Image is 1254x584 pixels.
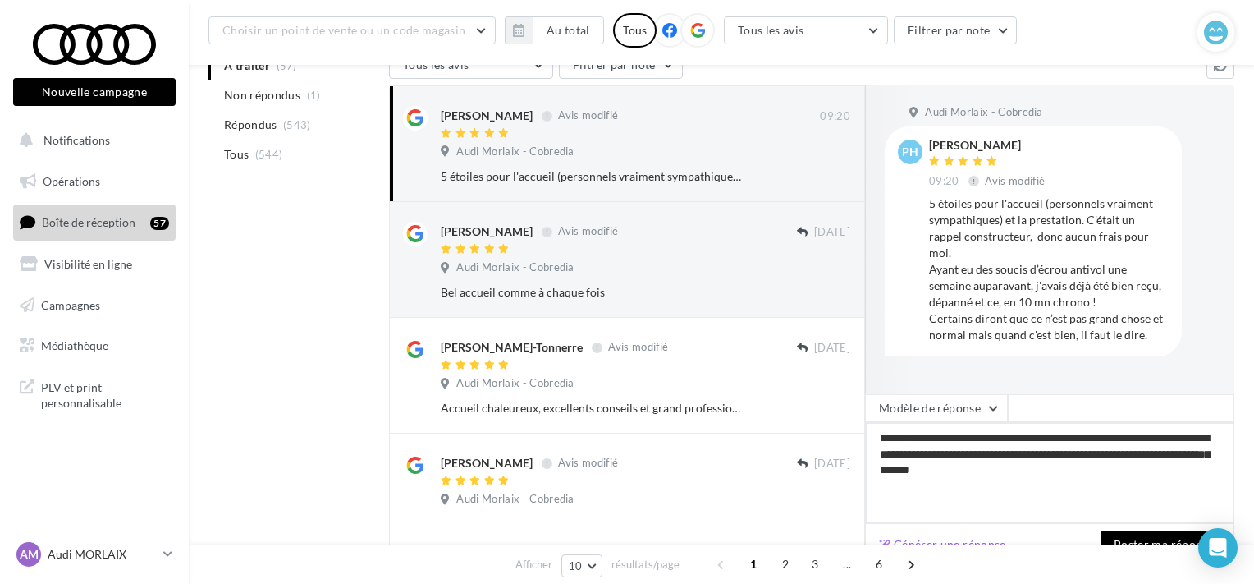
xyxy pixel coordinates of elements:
button: Au total [533,16,604,44]
span: 09:20 [929,174,959,189]
button: Nouvelle campagne [13,78,176,106]
a: Campagnes [10,288,179,323]
button: 10 [561,554,603,577]
span: Tous les avis [738,23,804,37]
button: Tous les avis [389,51,553,79]
span: (1) [307,89,321,102]
span: Tous [224,146,249,163]
span: [DATE] [814,225,850,240]
span: [DATE] [814,341,850,356]
div: Open Intercom Messenger [1198,528,1238,568]
div: [PERSON_NAME]-Tonnerre [441,339,583,356]
button: Modèle de réponse [865,394,1008,422]
div: [PERSON_NAME] [441,455,533,471]
span: Choisir un point de vente ou un code magasin [222,23,465,37]
button: Générer une réponse [872,535,1013,554]
span: 6 [866,551,892,577]
span: 2 [772,551,799,577]
span: résultats/page [611,557,680,573]
div: 57 [150,217,169,230]
span: Médiathèque [41,338,108,352]
a: Boîte de réception57 [10,205,179,240]
span: Audi Morlaix - Cobredia [456,376,574,391]
span: 1 [740,551,767,577]
span: Campagnes [41,297,100,311]
span: [DATE] [814,457,850,471]
button: Poster ma réponse [1101,531,1227,559]
span: Audi Morlaix - Cobredia [456,145,574,159]
a: PLV et print personnalisable [10,370,179,418]
div: 5 étoiles pour l'accueil (personnels vraiment sympathiques) et la prestation. C’était un rappel c... [441,168,744,185]
div: 5 étoiles pour l'accueil (personnels vraiment sympathiques) et la prestation. C’était un rappel c... [929,195,1169,343]
span: Avis modifié [558,109,618,122]
button: Au total [505,16,604,44]
span: ... [834,551,860,577]
div: Bel accueil comme à chaque fois [441,284,744,301]
span: Visibilité en ligne [44,257,132,271]
p: Audi MORLAIX [48,546,157,563]
span: Audi Morlaix - Cobredia [925,105,1042,120]
button: Notifications [10,123,172,158]
span: Afficher [515,557,552,573]
span: (544) [255,148,283,161]
span: 3 [802,551,828,577]
span: Boîte de réception [42,215,135,229]
a: Opérations [10,164,179,199]
div: [PERSON_NAME] [929,140,1048,151]
button: Filtrer par note [559,51,683,79]
span: Notifications [43,133,110,147]
div: [PERSON_NAME] [441,223,533,240]
button: Choisir un point de vente ou un code magasin [208,16,496,44]
span: Audi Morlaix - Cobredia [456,492,574,507]
span: Audi Morlaix - Cobredia [456,260,574,275]
span: Non répondus [224,87,300,103]
span: Avis modifié [985,174,1045,187]
a: Médiathèque [10,329,179,363]
span: PH [902,144,918,160]
span: Répondus [224,117,277,133]
span: Avis modifié [608,341,668,354]
span: 10 [569,559,583,573]
div: Accueil chaleureux, excellents conseils et grand professionnalisme. Une équipe avec laquelle on s... [441,400,744,416]
div: [PERSON_NAME] [441,108,533,124]
a: AM Audi MORLAIX [13,539,176,570]
span: PLV et print personnalisable [41,376,169,412]
span: 09:20 [820,109,850,124]
span: Avis modifié [558,225,618,238]
button: Tous les avis [724,16,888,44]
a: Visibilité en ligne [10,247,179,282]
div: Tous [613,13,657,48]
button: Filtrer par note [894,16,1018,44]
span: (543) [283,118,311,131]
span: Opérations [43,174,100,188]
span: AM [20,546,39,563]
span: Avis modifié [558,457,618,470]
